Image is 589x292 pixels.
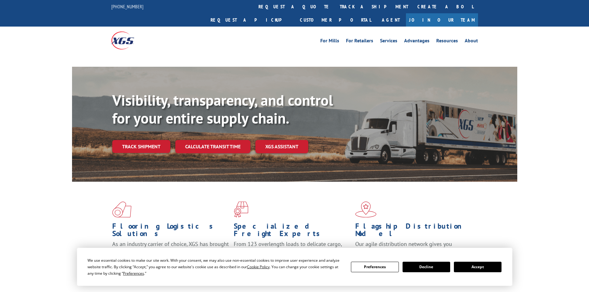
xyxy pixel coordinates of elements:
a: Join Our Team [406,13,478,27]
button: Accept [454,262,502,272]
h1: Specialized Freight Experts [234,222,351,240]
span: Our agile distribution network gives you nationwide inventory management on demand. [355,240,469,255]
a: For Retailers [346,38,373,45]
b: Visibility, transparency, and control for your entire supply chain. [112,91,333,128]
button: Decline [403,262,450,272]
div: Cookie Consent Prompt [77,248,512,286]
span: Preferences [123,271,144,276]
a: Agent [376,13,406,27]
img: xgs-icon-focused-on-flooring-red [234,201,248,218]
a: Track shipment [112,140,170,153]
a: Calculate transit time [175,140,250,153]
span: Cookie Policy [247,264,270,269]
a: XGS ASSISTANT [255,140,308,153]
div: We use essential cookies to make our site work. With your consent, we may also use non-essential ... [87,257,344,277]
a: For Mills [320,38,339,45]
a: Customer Portal [295,13,376,27]
p: From 123 overlength loads to delicate cargo, our experienced staff knows the best way to move you... [234,240,351,268]
a: Request a pickup [206,13,295,27]
a: Advantages [404,38,429,45]
a: [PHONE_NUMBER] [111,3,143,10]
a: Services [380,38,397,45]
button: Preferences [351,262,399,272]
img: xgs-icon-flagship-distribution-model-red [355,201,377,218]
h1: Flooring Logistics Solutions [112,222,229,240]
a: Resources [436,38,458,45]
span: As an industry carrier of choice, XGS has brought innovation and dedication to flooring logistics... [112,240,229,262]
a: About [465,38,478,45]
img: xgs-icon-total-supply-chain-intelligence-red [112,201,131,218]
h1: Flagship Distribution Model [355,222,472,240]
